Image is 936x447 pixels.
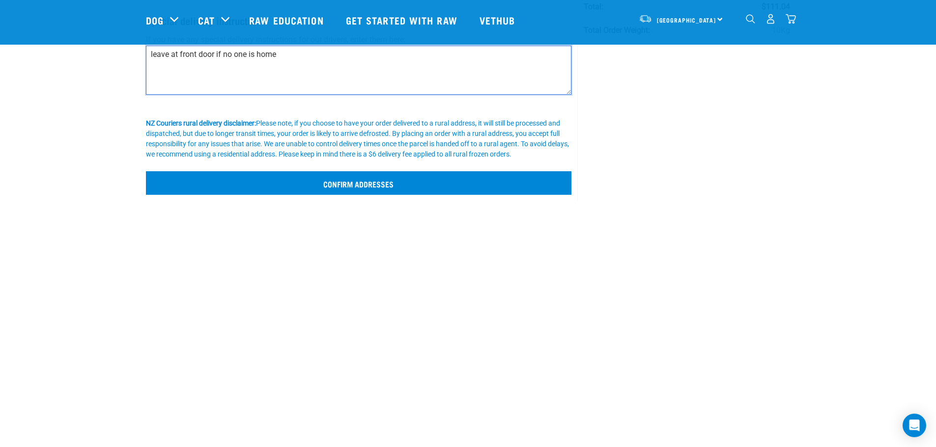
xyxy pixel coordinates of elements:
b: NZ Couriers rural delivery disclaimer: [146,119,256,127]
a: Get started with Raw [336,0,470,40]
img: van-moving.png [639,14,652,23]
a: Raw Education [239,0,336,40]
span: [GEOGRAPHIC_DATA] [657,18,716,22]
div: Please note, if you choose to have your order delivered to a rural address, it will still be proc... [146,118,572,159]
img: home-icon-1@2x.png [746,14,755,24]
img: home-icon@2x.png [786,14,796,24]
input: Confirm addresses [146,171,572,195]
div: Open Intercom Messenger [903,414,926,437]
a: Cat [198,13,215,27]
a: Vethub [470,0,528,40]
a: Dog [146,13,164,27]
img: user.png [766,14,776,24]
